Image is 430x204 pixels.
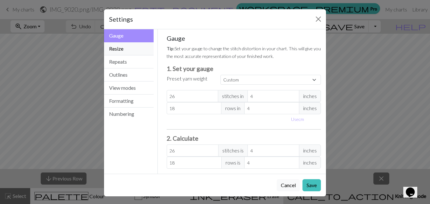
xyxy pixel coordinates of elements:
[104,95,154,108] button: Formatting
[109,14,133,24] h5: Settings
[299,90,321,102] span: inches
[104,42,154,55] button: Resize
[218,144,248,157] span: stitches is
[277,179,300,191] button: Cancel
[104,29,154,42] button: Gauge
[167,46,175,51] strong: Tip:
[104,108,154,120] button: Numbering
[167,65,321,72] h3: 1. Set your gauge
[302,179,321,191] button: Save
[104,55,154,68] button: Repeats
[221,102,245,114] span: rows in
[403,179,424,198] iframe: chat widget
[104,81,154,95] button: View modes
[167,46,321,59] small: Set your gauge to change the stitch distortion in your chart. This will give you the most accurat...
[218,90,248,102] span: stitches in
[299,102,321,114] span: inches
[313,14,323,24] button: Close
[221,157,245,169] span: rows is
[299,144,321,157] span: inches
[167,34,321,42] h5: Gauge
[288,114,307,124] button: Usecm
[104,68,154,81] button: Outlines
[167,135,321,142] h3: 2. Calculate
[299,157,321,169] span: inches
[167,75,207,82] label: Preset yarn weight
